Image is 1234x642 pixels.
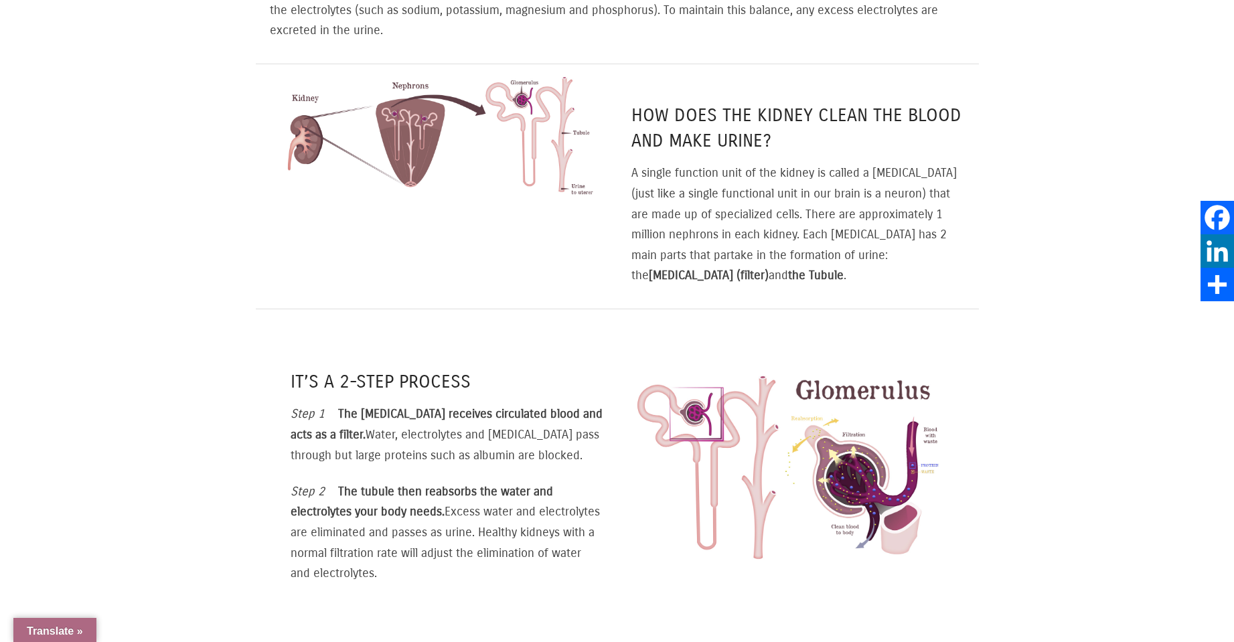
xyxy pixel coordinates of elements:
strong: The tubule then reabsorbs the water and electrolytes your body needs. [291,484,553,519]
h5: It’s a 2-Step Process [291,370,603,395]
a: LinkedIn [1201,234,1234,268]
a: Facebook [1201,201,1234,234]
img: KidneyBasics-GlomerulusDetail.jpg [631,368,943,570]
p: A single function unit of the kidney is called a [MEDICAL_DATA] (just like a single functional un... [631,163,964,286]
em: Step 1 [291,406,325,421]
em: Step 2 [291,484,325,499]
h5: How does the kidney clean the blood and make urine? [631,103,964,154]
span: Translate » [27,625,83,637]
strong: the Tubule [788,268,844,283]
strong: The [MEDICAL_DATA] receives circulated blood and acts as a filter. [291,406,603,442]
strong: [MEDICAL_DATA] (filter) [649,268,769,283]
p: Water, electrolytes and [MEDICAL_DATA] pass through but large proteins such as albumin are blocked. [291,404,603,465]
img: KidneyBasics-Nephron3.jpg [270,72,603,197]
p: Excess water and electrolytes are eliminated and passes as urine. Healthy kidneys with a normal f... [291,481,603,584]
